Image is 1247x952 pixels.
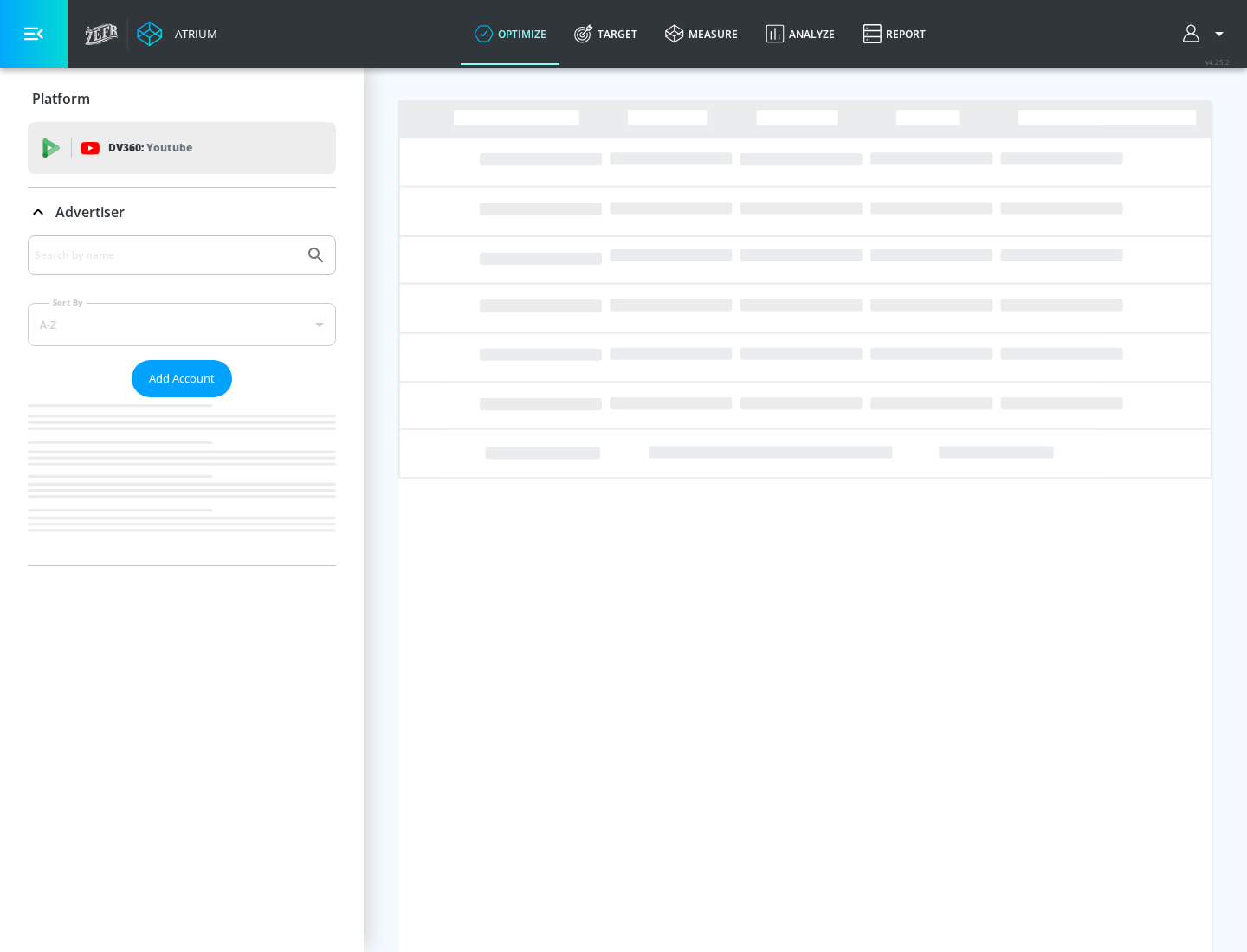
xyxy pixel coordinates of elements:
div: Atrium [168,26,217,42]
a: optimize [461,3,560,65]
div: Platform [28,74,336,123]
span: Add Account [149,369,215,389]
nav: list of Advertiser [28,397,336,565]
label: Sort By [49,297,87,308]
span: v 4.25.2 [1205,57,1230,67]
p: Youtube [146,138,192,157]
div: DV360: Youtube [28,122,336,174]
button: Add Account [132,360,232,397]
div: A-Z [28,303,336,346]
a: Analyze [752,3,849,65]
p: DV360: [108,138,192,158]
a: Report [849,3,940,65]
div: Advertiser [28,235,336,565]
input: Search by name [35,244,297,267]
p: Advertiser [55,203,125,222]
a: Target [560,3,651,65]
p: Platform [32,89,90,108]
div: Advertiser [28,188,336,236]
a: Atrium [137,21,217,47]
a: measure [651,3,752,65]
